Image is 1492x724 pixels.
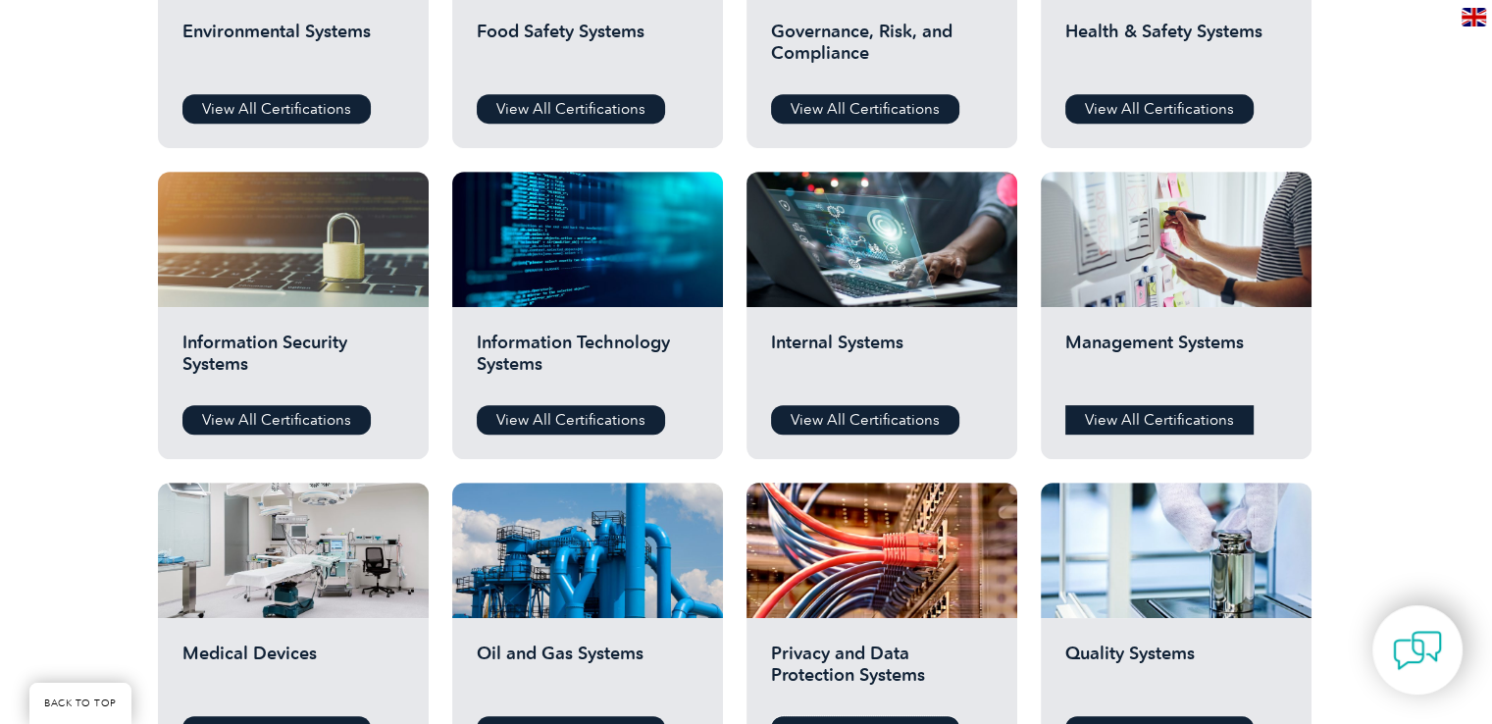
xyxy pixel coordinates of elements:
[1065,21,1287,79] h2: Health & Safety Systems
[477,21,698,79] h2: Food Safety Systems
[29,683,131,724] a: BACK TO TOP
[1065,94,1254,124] a: View All Certifications
[1393,626,1442,675] img: contact-chat.png
[477,405,665,435] a: View All Certifications
[477,94,665,124] a: View All Certifications
[1065,643,1287,701] h2: Quality Systems
[771,643,993,701] h2: Privacy and Data Protection Systems
[182,94,371,124] a: View All Certifications
[182,21,404,79] h2: Environmental Systems
[182,332,404,390] h2: Information Security Systems
[771,94,959,124] a: View All Certifications
[1065,332,1287,390] h2: Management Systems
[771,332,993,390] h2: Internal Systems
[1462,8,1486,26] img: en
[182,405,371,435] a: View All Certifications
[182,643,404,701] h2: Medical Devices
[477,332,698,390] h2: Information Technology Systems
[1065,405,1254,435] a: View All Certifications
[771,405,959,435] a: View All Certifications
[477,643,698,701] h2: Oil and Gas Systems
[771,21,993,79] h2: Governance, Risk, and Compliance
